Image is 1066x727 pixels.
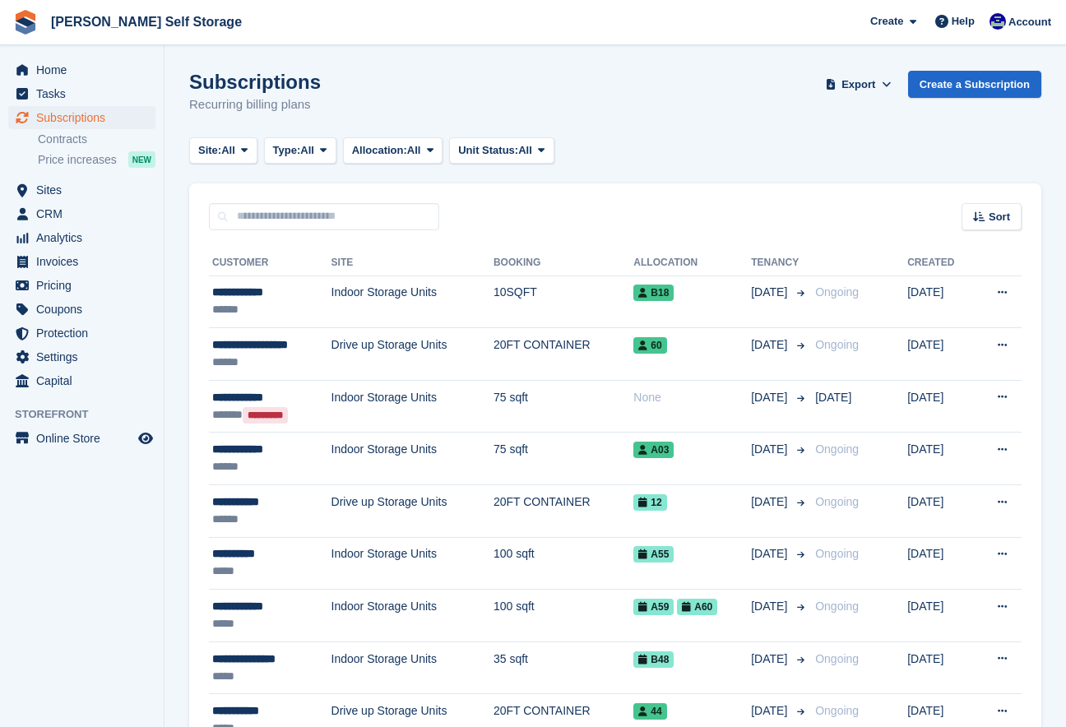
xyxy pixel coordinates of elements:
[36,226,135,249] span: Analytics
[198,142,221,159] span: Site:
[990,13,1006,30] img: Justin Farthing
[273,142,301,159] span: Type:
[189,95,321,114] p: Recurring billing plans
[633,442,674,458] span: A03
[331,641,494,694] td: Indoor Storage Units
[494,276,633,328] td: 10SQFT
[189,137,257,164] button: Site: All
[633,546,674,563] span: A55
[633,337,666,354] span: 60
[8,82,155,105] a: menu
[633,389,751,406] div: None
[8,345,155,368] a: menu
[633,703,666,720] span: 44
[36,106,135,129] span: Subscriptions
[38,150,155,169] a: Price increases NEW
[494,537,633,590] td: 100 sqft
[36,58,135,81] span: Home
[8,178,155,201] a: menu
[815,442,859,456] span: Ongoing
[494,485,633,538] td: 20FT CONTAINER
[36,322,135,345] span: Protection
[209,250,331,276] th: Customer
[633,285,674,301] span: B18
[815,338,859,351] span: Ongoing
[8,202,155,225] a: menu
[36,178,135,201] span: Sites
[128,151,155,168] div: NEW
[908,71,1041,98] a: Create a Subscription
[8,298,155,321] a: menu
[36,369,135,392] span: Capital
[13,10,38,35] img: stora-icon-8386f47178a22dfd0bd8f6a31ec36ba5ce8667c1dd55bd0f319d3a0aa187defe.svg
[458,142,518,159] span: Unit Status:
[407,142,421,159] span: All
[331,328,494,381] td: Drive up Storage Units
[494,590,633,642] td: 100 sqft
[751,702,790,720] span: [DATE]
[8,322,155,345] a: menu
[8,250,155,273] a: menu
[38,132,155,147] a: Contracts
[907,276,973,328] td: [DATE]
[8,274,155,297] a: menu
[494,380,633,433] td: 75 sqft
[300,142,314,159] span: All
[907,485,973,538] td: [DATE]
[907,380,973,433] td: [DATE]
[331,250,494,276] th: Site
[36,202,135,225] span: CRM
[331,380,494,433] td: Indoor Storage Units
[36,298,135,321] span: Coupons
[331,433,494,485] td: Indoor Storage Units
[343,137,443,164] button: Allocation: All
[494,641,633,694] td: 35 sqft
[44,8,248,35] a: [PERSON_NAME] Self Storage
[331,276,494,328] td: Indoor Storage Units
[815,547,859,560] span: Ongoing
[494,250,633,276] th: Booking
[8,226,155,249] a: menu
[36,345,135,368] span: Settings
[633,651,674,668] span: B48
[518,142,532,159] span: All
[751,336,790,354] span: [DATE]
[8,106,155,129] a: menu
[870,13,903,30] span: Create
[751,441,790,458] span: [DATE]
[8,58,155,81] a: menu
[751,493,790,511] span: [DATE]
[952,13,975,30] span: Help
[352,142,407,159] span: Allocation:
[823,71,895,98] button: Export
[331,485,494,538] td: Drive up Storage Units
[449,137,554,164] button: Unit Status: All
[907,433,973,485] td: [DATE]
[36,274,135,297] span: Pricing
[15,406,164,423] span: Storefront
[136,428,155,448] a: Preview store
[633,599,674,615] span: A59
[331,590,494,642] td: Indoor Storage Units
[494,433,633,485] td: 75 sqft
[815,495,859,508] span: Ongoing
[38,152,117,168] span: Price increases
[815,391,851,404] span: [DATE]
[633,250,751,276] th: Allocation
[815,652,859,665] span: Ongoing
[221,142,235,159] span: All
[36,82,135,105] span: Tasks
[264,137,336,164] button: Type: All
[989,209,1010,225] span: Sort
[815,600,859,613] span: Ongoing
[907,590,973,642] td: [DATE]
[751,598,790,615] span: [DATE]
[751,389,790,406] span: [DATE]
[8,369,155,392] a: menu
[751,250,809,276] th: Tenancy
[751,284,790,301] span: [DATE]
[751,651,790,668] span: [DATE]
[1008,14,1051,30] span: Account
[907,537,973,590] td: [DATE]
[907,641,973,694] td: [DATE]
